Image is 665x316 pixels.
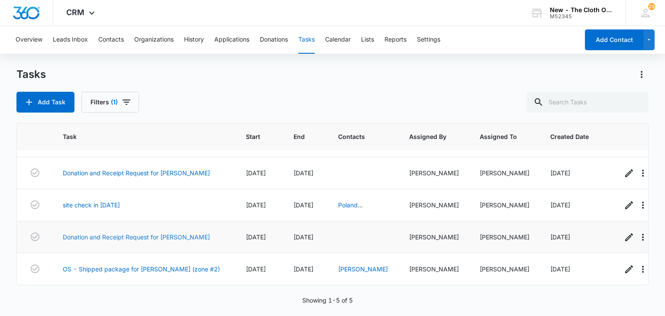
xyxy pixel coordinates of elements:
[134,26,174,54] button: Organizations
[294,233,313,241] span: [DATE]
[214,26,249,54] button: Applications
[480,132,517,141] span: Assigned To
[63,132,213,141] span: Task
[294,132,305,141] span: End
[384,26,407,54] button: Reports
[338,265,388,273] a: [PERSON_NAME]
[63,264,220,274] a: OS - Shipped package for [PERSON_NAME] (zone #2)
[260,26,288,54] button: Donations
[246,132,260,141] span: Start
[480,232,529,242] div: [PERSON_NAME]
[480,168,529,177] div: [PERSON_NAME]
[246,169,266,177] span: [DATE]
[550,6,613,13] div: account name
[550,13,613,19] div: account id
[585,29,643,50] button: Add Contact
[550,233,570,241] span: [DATE]
[63,232,210,242] a: Donation and Receipt Request for [PERSON_NAME]
[302,296,353,305] p: Showing 1-5 of 5
[298,26,315,54] button: Tasks
[294,265,313,273] span: [DATE]
[409,264,459,274] div: [PERSON_NAME]
[550,201,570,209] span: [DATE]
[294,201,313,209] span: [DATE]
[338,132,376,141] span: Contacts
[409,232,459,242] div: [PERSON_NAME]
[63,168,210,177] a: Donation and Receipt Request for [PERSON_NAME]
[184,26,204,54] button: History
[66,8,84,17] span: CRM
[361,26,374,54] button: Lists
[16,26,42,54] button: Overview
[16,92,74,113] button: Add Task
[526,92,649,113] input: Search Tasks
[409,200,459,210] div: [PERSON_NAME]
[480,264,529,274] div: [PERSON_NAME]
[246,233,266,241] span: [DATE]
[325,26,351,54] button: Calendar
[246,201,266,209] span: [DATE]
[550,169,570,177] span: [DATE]
[98,26,124,54] button: Contacts
[409,168,459,177] div: [PERSON_NAME]
[111,99,118,105] span: (1)
[635,68,649,81] button: Actions
[648,3,655,10] div: notifications count
[409,132,446,141] span: Assigned By
[53,26,88,54] button: Leads Inbox
[338,201,388,218] a: Poland [MEDICAL_DATA]
[550,132,589,141] span: Created Date
[246,265,266,273] span: [DATE]
[63,200,120,210] a: site check in [DATE]
[648,3,655,10] span: 25
[550,265,570,273] span: [DATE]
[81,92,139,113] button: Filters(1)
[294,169,313,177] span: [DATE]
[417,26,440,54] button: Settings
[16,68,46,81] h1: Tasks
[480,200,529,210] div: [PERSON_NAME]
